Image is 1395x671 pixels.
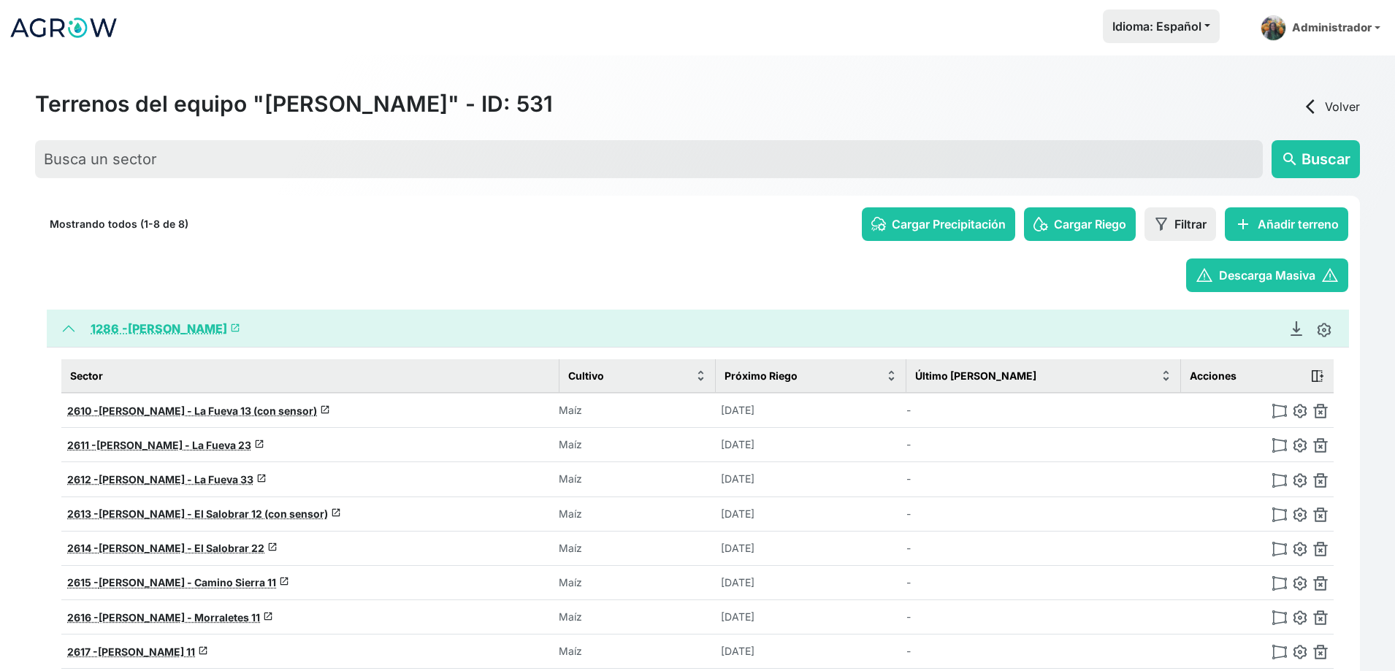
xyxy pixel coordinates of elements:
[35,140,1263,178] input: Busca un sector
[263,611,273,621] span: launch
[1293,610,1307,625] img: edit
[1313,438,1328,453] img: delete
[1033,217,1048,231] img: irrigation-config
[67,473,267,486] a: 2612 -[PERSON_NAME] - La Fueva 33launch
[1024,207,1136,241] button: Cargar Riego
[1293,438,1307,453] img: edit
[721,644,801,659] p: [DATE]
[1186,258,1348,292] button: warningDescarga Masivawarning
[1293,645,1307,659] img: edit
[721,610,801,624] p: [DATE]
[906,462,1181,496] td: -
[67,507,341,520] a: 2613 -[PERSON_NAME] - El Salobrar 12 (con sensor)launch
[320,404,330,415] span: launch
[559,462,715,496] td: Maíz
[721,575,801,590] p: [DATE]
[559,600,715,634] td: Maíz
[67,611,99,624] span: 2616 -
[230,323,240,333] span: launch
[1272,404,1287,418] img: modify-polygon
[1293,473,1307,488] img: edit
[1272,542,1287,556] img: modify-polygon
[67,507,99,520] span: 2613 -
[725,368,798,383] span: Próximo Riego
[1293,542,1307,556] img: edit
[862,207,1015,241] button: Cargar Precipitación
[1103,9,1220,43] button: Idioma: Español
[1293,507,1307,522] img: edit
[1272,645,1287,659] img: modify-polygon
[91,321,128,336] span: 1286 -
[906,428,1181,462] td: -
[67,404,330,417] a: 2610 -[PERSON_NAME] - La Fueva 13 (con sensor)launch
[721,403,801,418] p: [DATE]
[1154,217,1169,231] img: filter
[1302,98,1360,115] a: arrow_back_iosVolver
[559,531,715,565] td: Maíz
[1054,215,1126,233] span: Cargar Riego
[9,9,118,46] img: Logo
[1272,438,1287,453] img: modify-polygon
[1196,267,1213,284] span: warning
[91,321,240,336] a: 1286 -[PERSON_NAME]launch
[98,645,195,658] span: [PERSON_NAME] 11
[906,600,1181,634] td: -
[198,645,208,656] span: launch
[892,215,1006,233] span: Cargar Precipitación
[721,472,801,486] p: [DATE]
[35,91,553,117] h2: Terrenos del equipo "[PERSON_NAME]" - ID: 531
[721,437,801,452] p: [DATE]
[67,576,289,588] a: 2615 -[PERSON_NAME] - Camino Sierra 11launch
[906,496,1181,531] td: -
[1234,215,1252,233] span: add
[67,439,96,451] span: 2611 -
[67,439,264,451] a: 2611 -[PERSON_NAME] - La Fueva 23launch
[1310,369,1325,383] img: action
[96,439,251,451] span: [PERSON_NAME] - La Fueva 23
[67,611,273,624] a: 2616 -[PERSON_NAME] - Morraletes 11launch
[1313,404,1328,418] img: delete
[254,439,264,449] span: launch
[1293,404,1307,418] img: edit
[1144,207,1216,241] button: Filtrar
[67,645,208,658] a: 2617 -[PERSON_NAME] 11launch
[695,370,706,381] img: sort
[1302,148,1350,170] span: Buscar
[915,368,1036,383] span: Último [PERSON_NAME]
[267,542,278,552] span: launch
[871,217,886,231] img: rain-config
[906,393,1181,428] td: -
[99,542,264,554] span: [PERSON_NAME] - El Salobrar 22
[1321,267,1339,284] span: warning
[1281,150,1299,168] span: search
[1272,610,1287,625] img: modify-polygon
[559,428,715,462] td: Maíz
[559,393,715,428] td: Maíz
[1313,473,1328,488] img: delete
[1161,370,1172,381] img: sort
[1317,323,1331,337] img: edit
[1272,507,1287,522] img: modify-polygon
[331,507,341,518] span: launch
[1293,576,1307,591] img: edit
[67,542,278,554] a: 2614 -[PERSON_NAME] - El Salobrar 22launch
[1261,15,1286,41] img: admin-picture
[47,310,1349,348] button: 1286 -[PERSON_NAME]launch
[1313,610,1328,625] img: delete
[256,473,267,483] span: launch
[99,507,328,520] span: [PERSON_NAME] - El Salobrar 12 (con sensor)
[1282,321,1311,336] a: Descargar Recomendación de Riego en PDF
[1313,576,1328,591] img: delete
[99,611,260,624] span: [PERSON_NAME] - Morraletes 11
[1272,576,1287,591] img: modify-polygon
[67,576,99,588] span: 2615 -
[67,542,99,554] span: 2614 -
[559,565,715,599] td: Maíz
[67,473,99,486] span: 2612 -
[50,217,188,231] p: Mostrando todos (1-8 de 8)
[1225,207,1348,241] button: addAñadir terreno
[1255,9,1386,47] a: Administrador
[99,404,317,417] span: [PERSON_NAME] - La Fueva 13 (con sensor)
[1190,368,1237,383] span: Acciones
[559,496,715,531] td: Maíz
